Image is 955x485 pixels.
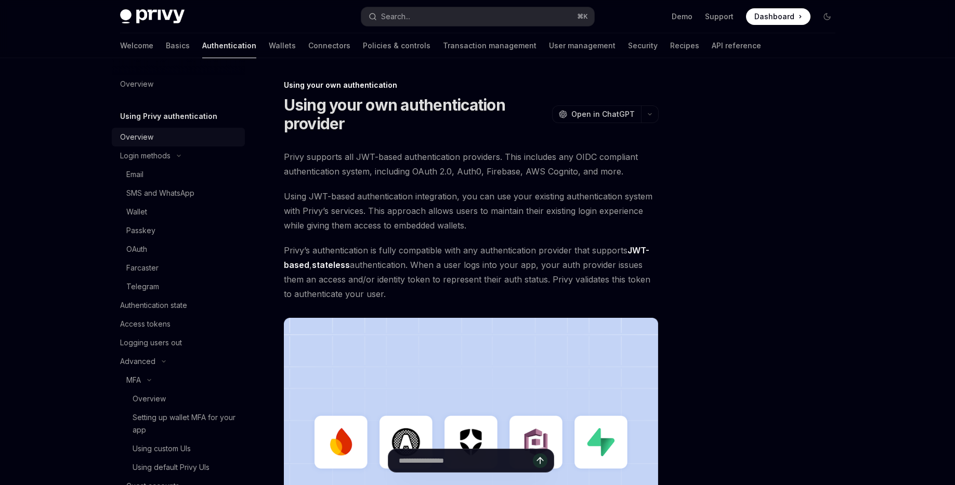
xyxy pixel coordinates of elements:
[120,9,185,24] img: dark logo
[112,165,245,184] a: Email
[571,109,635,119] span: Open in ChatGPT
[133,411,239,436] div: Setting up wallet MFA for your app
[746,8,810,25] a: Dashboard
[112,221,245,240] a: Passkey
[126,374,141,386] div: MFA
[670,33,699,58] a: Recipes
[166,33,190,58] a: Basics
[126,206,147,218] div: Wallet
[284,80,659,90] div: Using your own authentication
[112,458,245,477] a: Using default Privy UIs
[705,11,734,22] a: Support
[381,10,410,23] div: Search...
[549,33,616,58] a: User management
[672,11,692,22] a: Demo
[112,146,245,165] button: Toggle Login methods section
[112,371,245,389] button: Toggle MFA section
[120,78,153,90] div: Overview
[363,33,430,58] a: Policies & controls
[312,260,350,271] a: stateless
[361,7,594,26] button: Open search
[533,453,547,468] button: Send message
[112,333,245,352] a: Logging users out
[112,128,245,146] a: Overview
[120,299,187,312] div: Authentication state
[126,280,159,293] div: Telegram
[126,224,155,237] div: Passkey
[126,262,159,274] div: Farcaster
[120,110,217,123] h5: Using Privy authentication
[120,150,171,162] div: Login methods
[269,33,296,58] a: Wallets
[112,408,245,439] a: Setting up wallet MFA for your app
[284,189,659,233] span: Using JWT-based authentication integration, you can use your existing authentication system with ...
[112,240,245,259] a: OAuth
[112,389,245,408] a: Overview
[133,442,191,455] div: Using custom UIs
[133,393,166,405] div: Overview
[628,33,658,58] a: Security
[552,105,641,123] button: Open in ChatGPT
[120,33,153,58] a: Welcome
[112,259,245,277] a: Farcaster
[577,12,588,21] span: ⌘ K
[399,449,533,472] input: Ask a question...
[120,131,153,143] div: Overview
[126,187,194,199] div: SMS and WhatsApp
[112,277,245,296] a: Telegram
[112,315,245,333] a: Access tokens
[202,33,256,58] a: Authentication
[112,352,245,371] button: Toggle Advanced section
[819,8,835,25] button: Toggle dark mode
[443,33,537,58] a: Transaction management
[112,203,245,221] a: Wallet
[120,355,155,368] div: Advanced
[308,33,350,58] a: Connectors
[120,336,182,349] div: Logging users out
[112,296,245,315] a: Authentication state
[712,33,761,58] a: API reference
[120,318,171,330] div: Access tokens
[126,243,147,255] div: OAuth
[284,243,659,301] span: Privy’s authentication is fully compatible with any authentication provider that supports , authe...
[112,184,245,203] a: SMS and WhatsApp
[112,439,245,458] a: Using custom UIs
[284,96,548,133] h1: Using your own authentication provider
[754,11,794,22] span: Dashboard
[133,461,210,474] div: Using default Privy UIs
[112,75,245,93] a: Overview
[126,168,143,181] div: Email
[284,150,659,179] span: Privy supports all JWT-based authentication providers. This includes any OIDC compliant authentic...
